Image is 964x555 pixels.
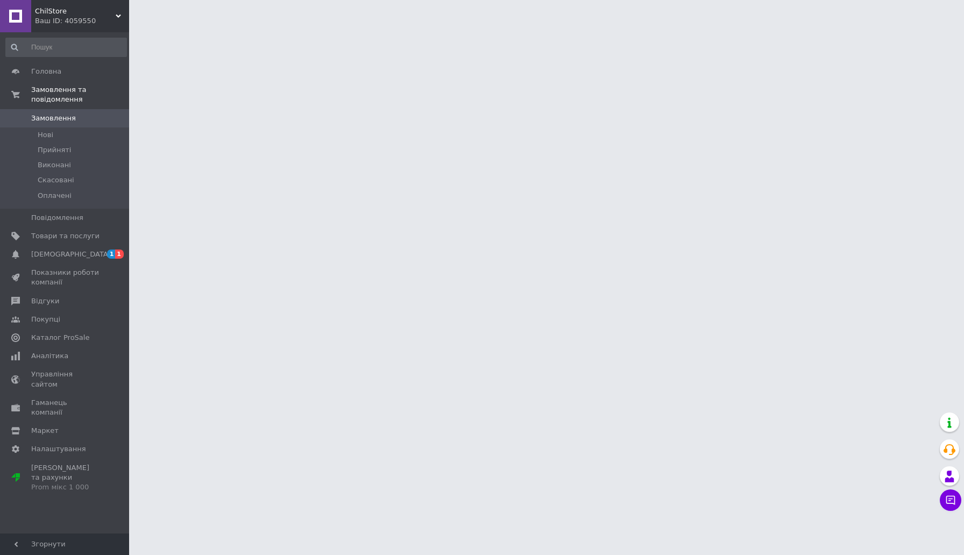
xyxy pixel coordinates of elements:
[31,482,100,492] div: Prom мікс 1 000
[31,250,111,259] span: [DEMOGRAPHIC_DATA]
[107,250,116,259] span: 1
[31,398,100,417] span: Гаманець компанії
[31,268,100,287] span: Показники роботи компанії
[31,333,89,343] span: Каталог ProSale
[38,175,74,185] span: Скасовані
[31,369,100,389] span: Управління сайтом
[31,315,60,324] span: Покупці
[31,351,68,361] span: Аналітика
[38,130,53,140] span: Нові
[31,231,100,241] span: Товари та послуги
[35,6,116,16] span: ChilStore
[31,463,100,493] span: [PERSON_NAME] та рахунки
[115,250,124,259] span: 1
[38,145,71,155] span: Прийняті
[5,38,127,57] input: Пошук
[31,67,61,76] span: Головна
[31,85,129,104] span: Замовлення та повідомлення
[31,444,86,454] span: Налаштування
[31,296,59,306] span: Відгуки
[940,489,961,511] button: Чат з покупцем
[31,113,76,123] span: Замовлення
[38,191,72,201] span: Оплачені
[35,16,129,26] div: Ваш ID: 4059550
[31,213,83,223] span: Повідомлення
[31,426,59,436] span: Маркет
[38,160,71,170] span: Виконані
